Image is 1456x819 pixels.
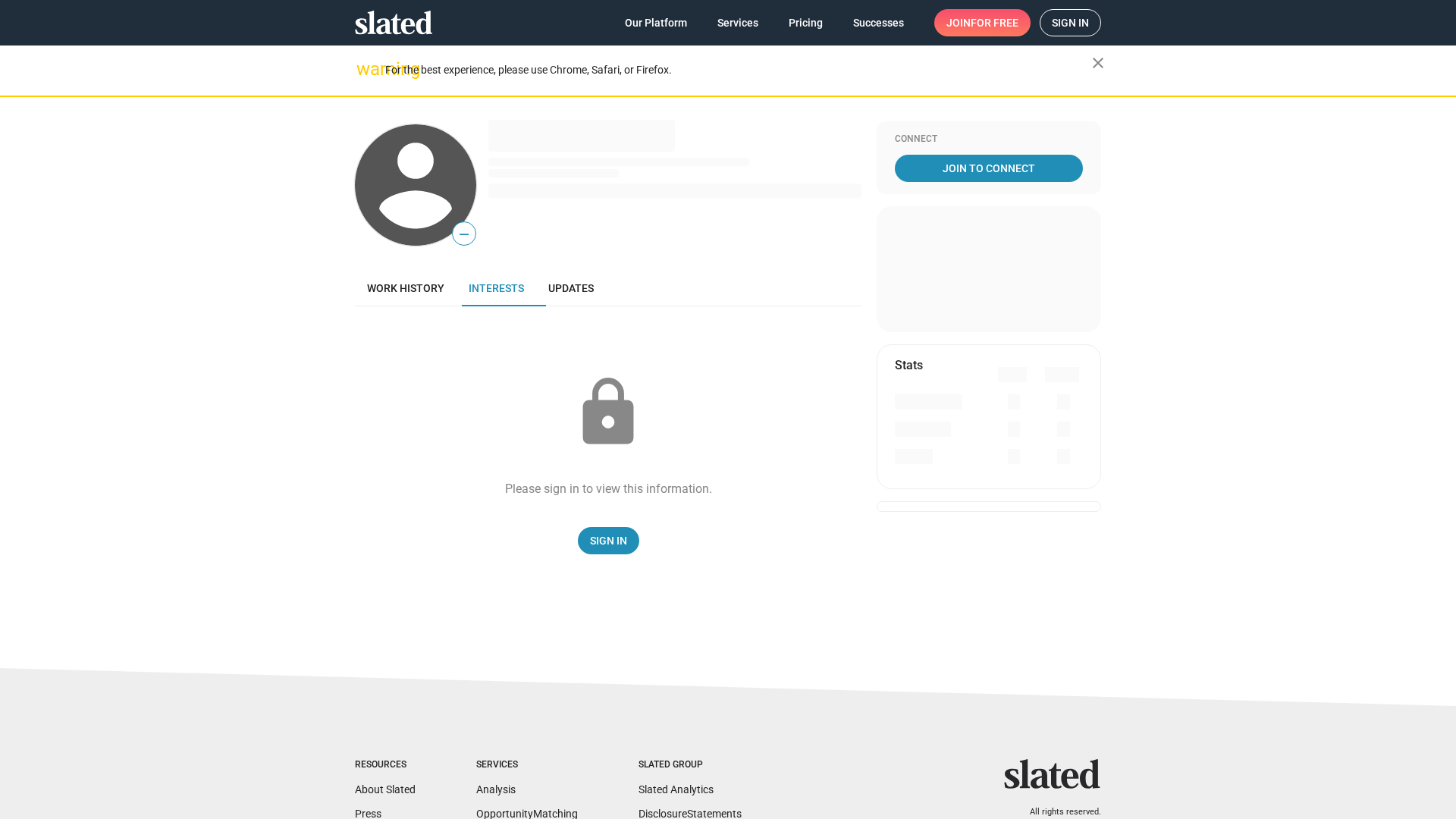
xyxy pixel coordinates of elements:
[971,9,1018,36] span: for free
[590,527,627,554] span: Sign In
[355,783,416,795] a: About Slated
[639,759,742,771] div: Slated Group
[1052,10,1089,36] span: Sign in
[356,60,375,78] mat-icon: warning
[777,9,835,36] a: Pricing
[705,9,770,36] a: Services
[578,527,639,554] a: Sign In
[476,759,578,771] div: Services
[613,9,699,36] a: Our Platform
[895,155,1083,182] a: Join To Connect
[639,783,714,795] a: Slated Analytics
[355,270,457,306] a: Work history
[505,481,712,497] div: Please sign in to view this information.
[355,759,416,771] div: Resources
[895,133,1083,146] div: Connect
[469,282,524,294] span: Interests
[548,282,594,294] span: Updates
[1089,54,1107,72] mat-icon: close
[453,224,475,244] span: —
[853,9,904,36] span: Successes
[367,282,444,294] span: Work history
[898,155,1080,182] span: Join To Connect
[1040,9,1101,36] a: Sign in
[457,270,536,306] a: Interests
[717,9,758,36] span: Services
[789,9,823,36] span: Pricing
[934,9,1031,36] a: Joinfor free
[946,9,1018,36] span: Join
[536,270,606,306] a: Updates
[895,357,923,373] mat-card-title: Stats
[385,60,1092,80] div: For the best experience, please use Chrome, Safari, or Firefox.
[625,9,687,36] span: Our Platform
[570,375,646,450] mat-icon: lock
[841,9,916,36] a: Successes
[476,783,516,795] a: Analysis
